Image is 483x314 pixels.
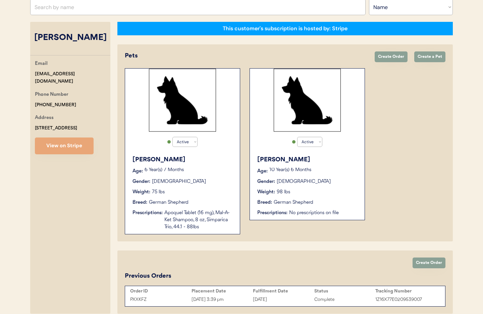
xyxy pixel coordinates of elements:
[277,178,331,185] div: [DEMOGRAPHIC_DATA]
[413,258,445,268] button: Create Order
[257,155,358,164] div: [PERSON_NAME]
[257,168,268,175] div: Age:
[125,272,171,281] div: Previous Orders
[132,168,143,175] div: Age:
[269,168,358,172] p: 10 Year(s) 6 Months
[257,199,272,206] div: Breed:
[35,114,54,122] div: Address
[145,168,233,172] p: 6 Year(s) 7 Months
[274,199,313,206] div: German Shepherd
[125,51,368,61] div: Pets
[257,209,287,217] div: Prescriptions:
[35,60,48,68] div: Email
[132,199,147,206] div: Breed:
[30,32,110,44] div: [PERSON_NAME]
[35,70,110,86] div: [EMAIL_ADDRESS][DOMAIN_NAME]
[35,91,68,99] div: Phone Number
[414,51,445,62] button: Create a Pet
[132,155,233,164] div: [PERSON_NAME]
[223,25,347,32] div: This customer's subscription is hosted by: Stripe
[132,178,150,185] div: Gender:
[192,288,253,294] div: Placement Date
[375,51,408,62] button: Create Order
[132,189,150,196] div: Weight:
[130,296,192,304] div: PXXKFZ
[314,296,376,304] div: Complete
[130,288,192,294] div: Order ID
[375,296,437,304] div: 1Z16X77E0209539007
[164,209,233,231] div: Apoquel Tablet (16 mg), Mal-A-Ket Shampoo, 8 oz, Simparica Trio, 44.1 - 88lbs
[35,101,76,109] div: [PHONE_NUMBER]
[253,288,314,294] div: Fulfillment Date
[274,69,341,132] img: Rectangle%2029.svg
[289,209,358,217] div: No prescriptions on file
[149,69,216,132] img: Rectangle%2029.svg
[314,288,376,294] div: Status
[257,178,275,185] div: Gender:
[149,199,189,206] div: German Shepherd
[132,209,163,217] div: Prescriptions:
[152,189,165,196] div: 75 lbs
[192,296,253,304] div: [DATE] 3:39 pm
[35,124,77,132] div: [STREET_ADDRESS]
[277,189,290,196] div: 98 lbs
[375,288,437,294] div: Tracking Number
[257,189,275,196] div: Weight:
[253,296,314,304] div: [DATE]
[35,138,94,154] button: View on Stripe
[152,178,206,185] div: [DEMOGRAPHIC_DATA]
